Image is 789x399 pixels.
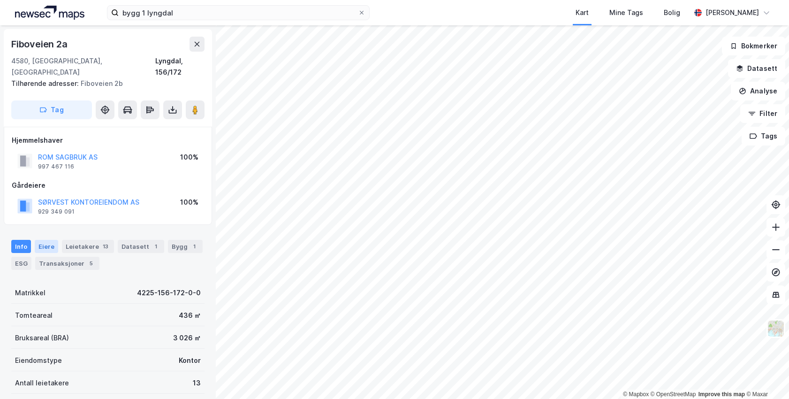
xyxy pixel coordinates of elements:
div: 3 026 ㎡ [173,332,201,344]
button: Filter [740,104,785,123]
div: Gårdeiere [12,180,204,191]
div: Lyngdal, 156/172 [155,55,205,78]
div: 13 [101,242,110,251]
div: 5 [86,259,96,268]
div: 13 [193,377,201,389]
div: Tomteareal [15,310,53,321]
button: Tag [11,100,92,119]
a: Mapbox [623,391,649,398]
button: Datasett [728,59,785,78]
div: Eiendomstype [15,355,62,366]
div: Mine Tags [609,7,643,18]
div: Kontrollprogram for chat [742,354,789,399]
div: 100% [180,152,198,163]
div: Kart [576,7,589,18]
button: Bokmerker [722,37,785,55]
div: Info [11,240,31,253]
img: logo.a4113a55bc3d86da70a041830d287a7e.svg [15,6,84,20]
div: Bruksareal (BRA) [15,332,69,344]
div: Leietakere [62,240,114,253]
iframe: Chat Widget [742,354,789,399]
div: 1 [151,242,160,251]
a: Improve this map [698,391,745,398]
div: 929 349 091 [38,208,75,215]
span: Tilhørende adresser: [11,79,81,87]
input: Søk på adresse, matrikkel, gårdeiere, leietakere eller personer [119,6,358,20]
div: Antall leietakere [15,377,69,389]
div: Bygg [168,240,203,253]
button: Analyse [731,82,785,100]
div: 4225-156-172-0-0 [137,287,201,299]
div: Fiboveien 2b [11,78,197,89]
div: Datasett [118,240,164,253]
div: 100% [180,197,198,208]
div: 4580, [GEOGRAPHIC_DATA], [GEOGRAPHIC_DATA] [11,55,155,78]
div: Transaksjoner [35,257,99,270]
div: ESG [11,257,31,270]
div: 436 ㎡ [179,310,201,321]
img: Z [767,320,785,338]
div: Kontor [179,355,201,366]
div: [PERSON_NAME] [706,7,759,18]
div: 1 [190,242,199,251]
div: Bolig [664,7,680,18]
button: Tags [742,127,785,146]
div: Eiere [35,240,58,253]
div: Fiboveien 2a [11,37,69,52]
div: Matrikkel [15,287,46,299]
div: Hjemmelshaver [12,135,204,146]
a: OpenStreetMap [651,391,696,398]
div: 997 467 116 [38,163,74,170]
